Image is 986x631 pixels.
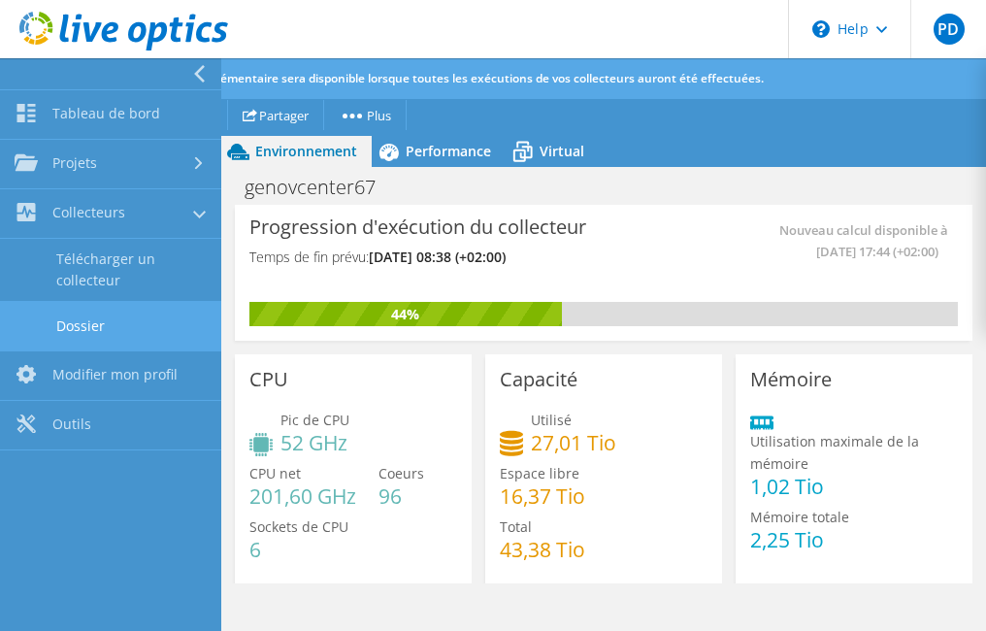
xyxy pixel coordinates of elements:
span: PD [934,14,965,45]
span: Pic de CPU [280,411,349,429]
h3: CPU [249,369,288,390]
span: Virtual [540,142,584,160]
span: Sockets de CPU [249,517,348,536]
span: Une analyse supplémentaire sera disponible lorsque toutes les exécutions de vos collecteurs auron... [118,70,764,86]
span: Utilisation maximale de la mémoire [750,432,919,473]
span: CPU net [249,464,301,482]
span: Nouveau calcul disponible à [604,219,948,262]
a: Partager [227,100,324,130]
span: Coeurs [378,464,424,482]
div: 44% [249,304,562,325]
h4: 1,02 Tio [750,476,938,497]
span: Espace libre [500,464,579,482]
h3: Mémoire [750,369,832,390]
h4: 52 GHz [280,432,349,453]
span: Total [500,517,532,536]
h4: 27,01 Tio [531,432,616,453]
span: Mémoire totale [750,508,849,526]
h4: 43,38 Tio [500,539,585,560]
h1: genovcenter67 [236,177,406,198]
h4: Temps de fin prévu: [249,247,599,268]
h3: Capacité [500,369,577,390]
h4: 6 [249,539,348,560]
span: [DATE] 08:38 (+02:00) [369,248,506,266]
svg: \n [812,20,830,38]
h4: 2,25 Tio [750,529,849,550]
h4: 96 [378,485,424,507]
a: Plus [323,100,407,130]
h4: 201,60 GHz [249,485,356,507]
h4: 16,37 Tio [500,485,585,507]
span: [DATE] 17:44 (+02:00) [604,241,938,262]
span: Utilisé [531,411,572,429]
span: Environnement [255,142,357,160]
span: Performance [406,142,491,160]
